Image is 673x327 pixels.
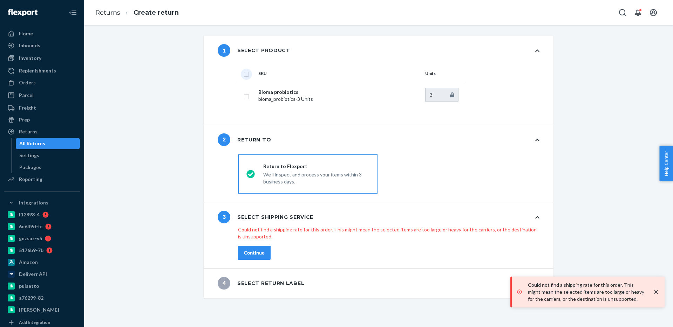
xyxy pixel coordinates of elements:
button: Open account menu [646,6,660,20]
a: Returns [4,126,80,137]
div: All Returns [19,140,45,147]
a: 5176b9-7b [4,245,80,256]
div: Return to [218,133,271,146]
div: Continue [244,249,265,256]
button: Open Search Box [616,6,630,20]
a: 6e639d-fc [4,221,80,232]
a: Parcel [4,90,80,101]
span: 2 [218,133,230,146]
a: Packages [16,162,80,173]
div: 6e639d-fc [19,223,42,230]
a: Settings [16,150,80,161]
div: [PERSON_NAME] [19,306,59,313]
div: Parcel [19,92,34,99]
th: Units [422,65,464,82]
a: Prep [4,114,80,125]
div: a76299-82 [19,294,43,301]
div: Freight [19,104,36,111]
p: Could not find a shipping rate for this order. This might mean the selected items are too large o... [528,281,646,302]
div: Packages [19,164,41,171]
div: f12898-4 [19,211,40,218]
a: Orders [4,77,80,88]
ol: breadcrumbs [90,2,184,23]
div: gnzsuz-v5 [19,235,42,242]
a: Deliverr API [4,269,80,280]
div: Home [19,30,33,37]
a: Returns [95,9,120,16]
div: Deliverr API [19,271,47,278]
div: 5176b9-7b [19,247,43,254]
button: Close Navigation [66,6,80,20]
div: Return to Flexport [263,163,369,170]
a: Inventory [4,53,80,64]
a: gnzsuz-v5 [4,233,80,244]
div: Settings [19,152,39,159]
input: Enter quantity [425,88,458,102]
div: Amazon [19,259,38,266]
div: Add Integration [19,319,50,325]
a: Inbounds [4,40,80,51]
button: Integrations [4,197,80,208]
img: Flexport logo [8,9,38,16]
a: f12898-4 [4,209,80,220]
a: Amazon [4,257,80,268]
svg: close toast [653,288,660,295]
a: Replenishments [4,65,80,76]
p: Could not find a shipping rate for this order. This might mean the selected items are too large o... [238,226,539,240]
span: 4 [218,277,230,290]
button: Open notifications [631,6,645,20]
div: Inbounds [19,42,40,49]
span: 1 [218,44,230,57]
a: pulsetto [4,280,80,292]
a: a76299-82 [4,292,80,304]
div: Select product [218,44,290,57]
div: Returns [19,128,38,135]
a: Reporting [4,174,80,185]
span: 3 [218,211,230,223]
div: Orders [19,79,36,86]
a: [PERSON_NAME] [4,304,80,315]
div: Reporting [19,176,42,183]
div: Integrations [19,199,48,206]
th: SKU [256,65,422,82]
a: Home [4,28,80,39]
a: Add Integration [4,318,80,327]
div: Inventory [19,55,41,62]
p: Bioma probiotics [258,89,420,96]
a: All Returns [16,138,80,149]
button: Help Center [659,146,673,181]
div: Select shipping service [218,211,313,223]
div: pulsetto [19,283,39,290]
a: Freight [4,102,80,113]
div: Replenishments [19,67,56,74]
div: We'll inspect and process your items within 3 business days. [263,170,369,185]
p: bioma_probiotics - 3 Units [258,96,420,103]
a: Create return [134,9,179,16]
div: Select return label [218,277,304,290]
div: Prep [19,116,30,123]
button: Continue [238,246,271,260]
